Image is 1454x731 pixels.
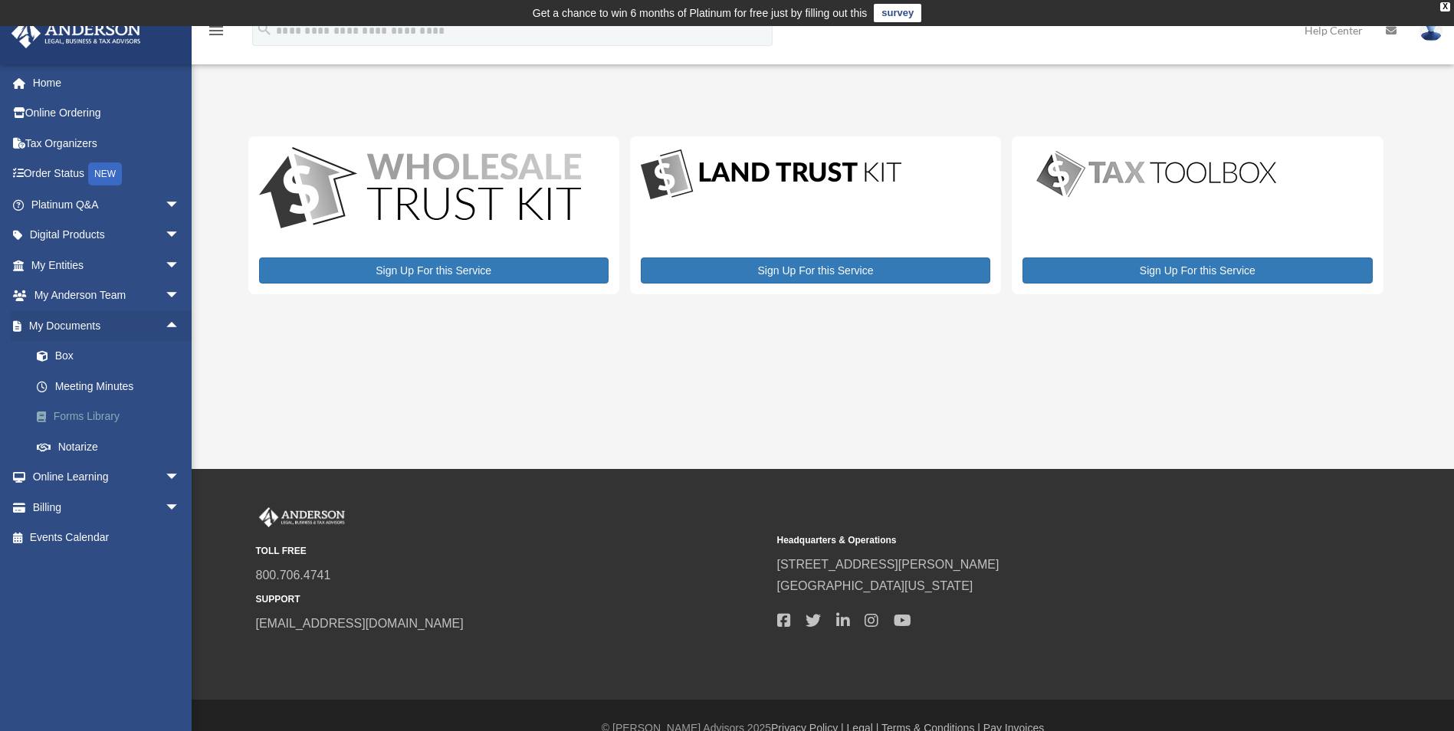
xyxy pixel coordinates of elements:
[11,220,195,251] a: Digital Productsarrow_drop_down
[1420,19,1443,41] img: User Pic
[11,523,203,553] a: Events Calendar
[11,462,203,493] a: Online Learningarrow_drop_down
[256,617,464,630] a: [EMAIL_ADDRESS][DOMAIN_NAME]
[165,280,195,312] span: arrow_drop_down
[165,492,195,523] span: arrow_drop_down
[165,189,195,221] span: arrow_drop_down
[11,280,203,311] a: My Anderson Teamarrow_drop_down
[21,431,203,462] a: Notarize
[777,558,999,571] a: [STREET_ADDRESS][PERSON_NAME]
[11,159,203,190] a: Order StatusNEW
[874,4,921,22] a: survey
[21,371,203,402] a: Meeting Minutes
[88,162,122,185] div: NEW
[207,21,225,40] i: menu
[21,341,203,372] a: Box
[11,250,203,280] a: My Entitiesarrow_drop_down
[7,18,146,48] img: Anderson Advisors Platinum Portal
[777,579,973,592] a: [GEOGRAPHIC_DATA][US_STATE]
[259,147,581,232] img: WS-Trust-Kit-lgo-1.jpg
[256,543,766,559] small: TOLL FREE
[11,98,203,129] a: Online Ordering
[11,128,203,159] a: Tax Organizers
[256,592,766,608] small: SUPPORT
[256,569,331,582] a: 800.706.4741
[207,27,225,40] a: menu
[641,257,990,284] a: Sign Up For this Service
[165,250,195,281] span: arrow_drop_down
[165,462,195,493] span: arrow_drop_down
[11,67,203,98] a: Home
[165,220,195,251] span: arrow_drop_down
[21,402,203,432] a: Forms Library
[259,257,609,284] a: Sign Up For this Service
[11,189,203,220] a: Platinum Q&Aarrow_drop_down
[11,310,203,341] a: My Documentsarrow_drop_up
[533,4,868,22] div: Get a chance to win 6 months of Platinum for free just by filling out this
[641,147,901,203] img: LandTrust_lgo-1.jpg
[256,507,348,527] img: Anderson Advisors Platinum Portal
[165,310,195,342] span: arrow_drop_up
[1022,257,1372,284] a: Sign Up For this Service
[1440,2,1450,11] div: close
[1022,147,1291,201] img: taxtoolbox_new-1.webp
[777,533,1288,549] small: Headquarters & Operations
[11,492,203,523] a: Billingarrow_drop_down
[256,21,273,38] i: search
